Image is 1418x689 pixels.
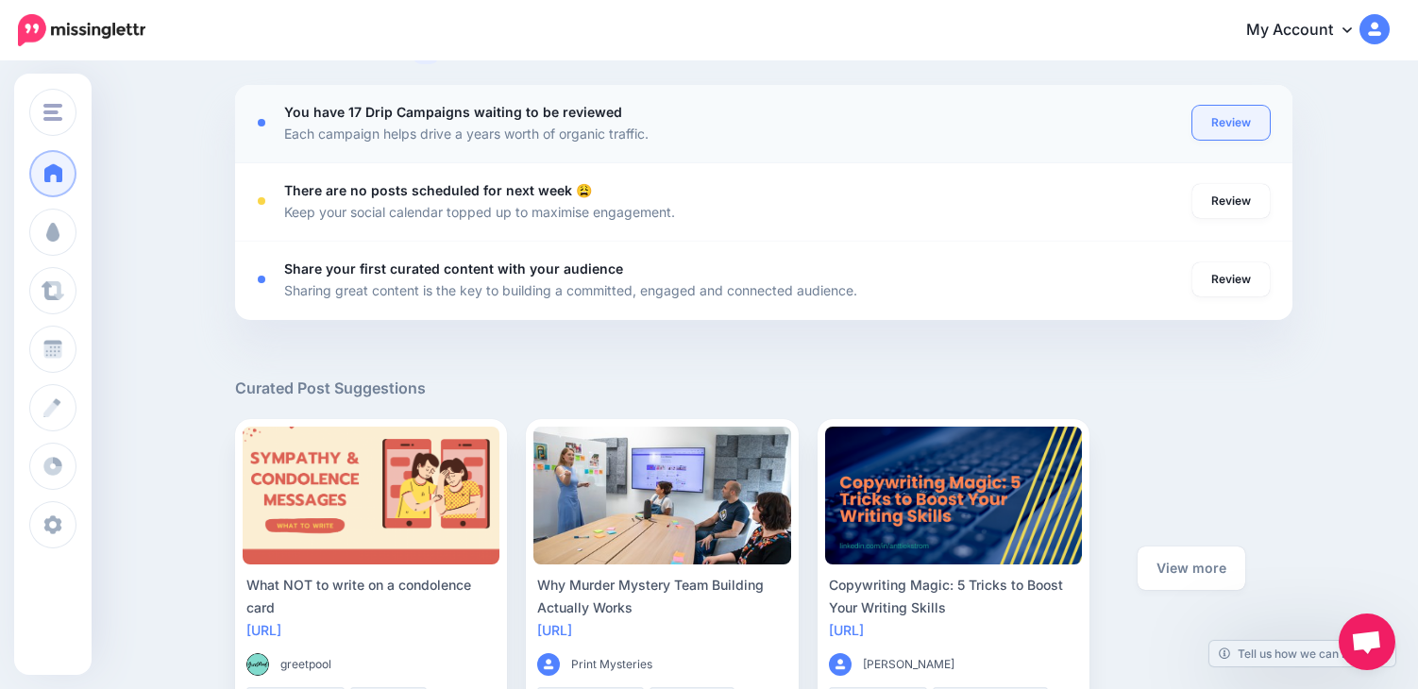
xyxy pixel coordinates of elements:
a: Review [1192,184,1270,218]
div: What NOT to write on a condolence card [246,574,497,619]
a: View more [1138,546,1245,590]
img: CQJZ4F2XLIHHDK0T9DMSVGUL90MLK6H3_thumb.png [246,653,269,676]
div: Copywriting Magic: 5 Tricks to Boost Your Writing Skills [829,574,1079,619]
img: user_default_image.png [829,653,852,676]
span: greetpool [280,655,331,674]
div: <div class='status-dot small red margin-right'></div>Error [258,119,265,126]
h5: Curated Post Suggestions [235,377,1292,400]
p: Each campaign helps drive a years worth of organic traffic. [284,123,649,144]
div: Open chat [1339,613,1395,670]
img: Missinglettr [18,14,145,46]
div: <div class='status-dot small red margin-right'></div>Error [258,276,265,283]
div: <div class='status-dot small red margin-right'></div>Error [258,197,265,205]
a: Review [1192,262,1270,296]
b: You have 17 Drip Campaigns waiting to be reviewed [284,104,622,120]
a: [URL] [829,622,864,638]
a: Tell us how we can improve [1209,641,1395,666]
img: menu.png [43,104,62,121]
b: Share your first curated content with your audience [284,260,623,277]
span: Print Mysteries [571,655,652,674]
p: Keep your social calendar topped up to maximise engagement. [284,201,675,223]
b: There are no posts scheduled for next week 😩 [284,182,592,198]
a: Review [1192,106,1270,140]
div: Why Murder Mystery Team Building Actually Works [537,574,787,619]
span: [PERSON_NAME] [863,655,954,674]
img: user_default_image.png [537,653,560,676]
a: [URL] [246,622,281,638]
p: Sharing great content is the key to building a committed, engaged and connected audience. [284,279,857,301]
a: My Account [1227,8,1390,54]
a: [URL] [537,622,572,638]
